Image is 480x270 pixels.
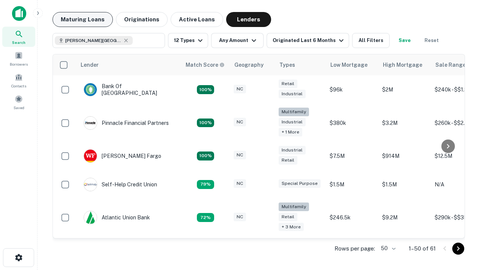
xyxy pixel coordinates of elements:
[279,128,302,136] div: + 1 more
[81,60,99,69] div: Lender
[279,79,297,88] div: Retail
[267,33,349,48] button: Originated Last 6 Months
[12,6,26,21] img: capitalize-icon.png
[273,36,346,45] div: Originated Last 6 Months
[116,12,168,27] button: Originations
[334,244,375,253] p: Rows per page:
[2,92,35,112] a: Saved
[168,33,208,48] button: 12 Types
[84,116,169,130] div: Pinnacle Financial Partners
[279,108,309,116] div: Multifamily
[279,90,306,98] div: Industrial
[13,105,24,111] span: Saved
[442,186,480,222] iframe: Chat Widget
[84,211,97,224] img: picture
[186,61,225,69] div: Capitalize uses an advanced AI algorithm to match your search with the best lender. The match sco...
[12,39,25,45] span: Search
[84,178,157,191] div: Self-help Credit Union
[234,213,246,221] div: NC
[409,244,436,253] p: 1–50 of 61
[330,60,367,69] div: Low Mortgage
[383,60,422,69] div: High Mortgage
[279,179,321,188] div: Special Purpose
[378,236,431,265] td: $3.3M
[326,142,378,170] td: $7.5M
[197,213,214,222] div: Matching Properties: 10, hasApolloMatch: undefined
[230,54,275,75] th: Geography
[211,33,264,48] button: Any Amount
[452,243,464,255] button: Go to next page
[378,54,431,75] th: High Mortgage
[326,75,378,104] td: $96k
[11,83,26,89] span: Contacts
[2,70,35,90] a: Contacts
[52,12,113,27] button: Maturing Loans
[279,223,304,231] div: + 3 more
[378,104,431,142] td: $3.2M
[378,199,431,237] td: $9.2M
[378,170,431,199] td: $1.5M
[234,179,246,188] div: NC
[279,118,306,126] div: Industrial
[393,33,417,48] button: Save your search to get updates of matches that match your search criteria.
[197,151,214,160] div: Matching Properties: 15, hasApolloMatch: undefined
[378,243,397,254] div: 50
[197,85,214,94] div: Matching Properties: 14, hasApolloMatch: undefined
[84,149,161,163] div: [PERSON_NAME] Fargo
[197,118,214,127] div: Matching Properties: 25, hasApolloMatch: undefined
[326,199,378,237] td: $246.5k
[279,213,297,221] div: Retail
[378,75,431,104] td: $2M
[84,211,150,224] div: Atlantic Union Bank
[378,142,431,170] td: $914M
[10,61,28,67] span: Borrowers
[352,33,390,48] button: All Filters
[65,37,121,44] span: [PERSON_NAME][GEOGRAPHIC_DATA], [GEOGRAPHIC_DATA]
[326,236,378,265] td: $200k
[181,54,230,75] th: Capitalize uses an advanced AI algorithm to match your search with the best lender. The match sco...
[435,60,466,69] div: Sale Range
[186,61,223,69] h6: Match Score
[326,54,378,75] th: Low Mortgage
[84,83,174,96] div: Bank Of [GEOGRAPHIC_DATA]
[275,54,326,75] th: Types
[226,12,271,27] button: Lenders
[279,156,297,165] div: Retail
[420,33,444,48] button: Reset
[326,170,378,199] td: $1.5M
[2,27,35,47] a: Search
[76,54,181,75] th: Lender
[84,150,97,162] img: picture
[2,48,35,69] a: Borrowers
[234,85,246,93] div: NC
[279,202,309,211] div: Multifamily
[234,151,246,159] div: NC
[84,83,97,96] img: picture
[326,104,378,142] td: $380k
[279,146,306,154] div: Industrial
[279,60,295,69] div: Types
[84,178,97,191] img: picture
[84,117,97,129] img: picture
[234,118,246,126] div: NC
[197,180,214,189] div: Matching Properties: 11, hasApolloMatch: undefined
[171,12,223,27] button: Active Loans
[234,60,264,69] div: Geography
